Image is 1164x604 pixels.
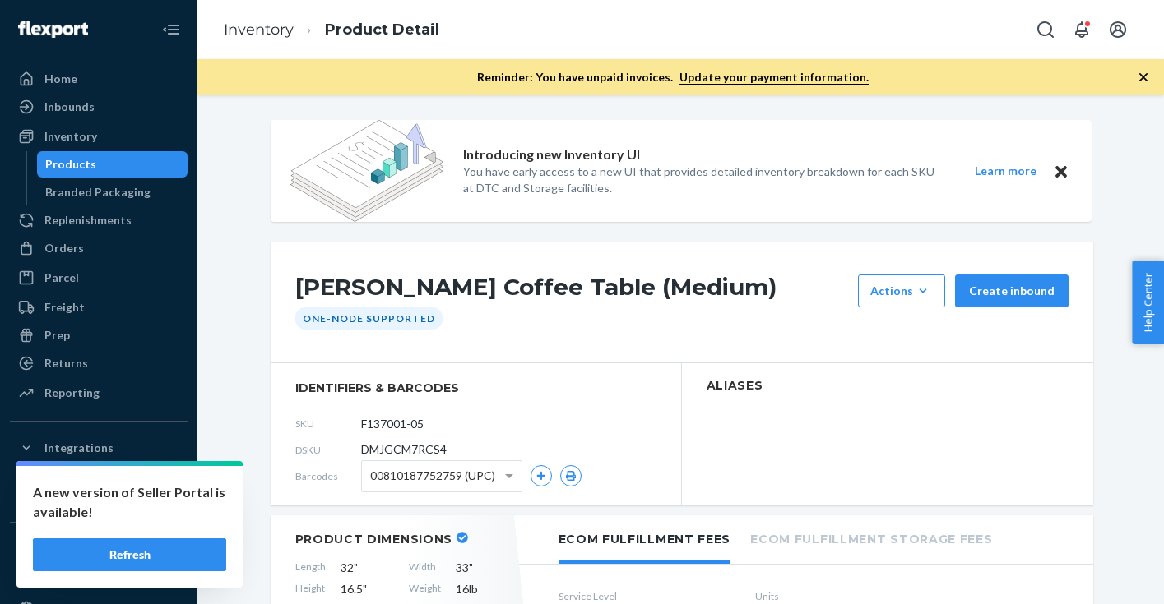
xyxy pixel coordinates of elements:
span: 16.5 [341,581,394,597]
span: Height [295,581,326,597]
li: Ecom Fulfillment Storage Fees [750,515,992,560]
ol: breadcrumbs [211,6,452,54]
div: Replenishments [44,212,132,228]
button: Actions [858,274,945,307]
a: Home [10,66,188,92]
span: " [363,582,367,596]
button: Close Navigation [155,13,188,46]
span: 33 [456,560,509,576]
div: Prep [44,327,70,343]
a: Reporting [10,380,188,406]
button: Refresh [33,538,226,571]
a: Freight [10,294,188,320]
h1: [PERSON_NAME] Coffee Table (Medium) [295,274,850,307]
a: Prep [10,322,188,348]
span: DSKU [295,443,361,457]
img: Flexport logo [18,21,88,38]
h2: Aliases [707,380,1069,392]
p: A new version of Seller Portal is available! [33,482,226,522]
p: Introducing new Inventory UI [463,145,640,164]
button: Open Search Box [1029,13,1062,46]
div: Parcel [44,270,79,286]
span: Width [409,560,441,576]
span: 00810187752759 (UPC) [370,462,495,490]
button: Create inbound [955,274,1069,307]
div: Inventory [44,128,97,145]
button: Integrations [10,435,188,461]
a: Products [37,151,188,178]
span: 16 lb [456,581,509,597]
h2: Product Dimensions [295,532,453,546]
p: Reminder: You have unpaid invoices. [477,69,869,85]
div: Freight [44,299,85,316]
button: Fast Tags [10,536,188,562]
a: Inventory [224,21,294,39]
iframe: Opens a widget where you can chat to one of our agents [1057,555,1148,596]
button: Open account menu [1101,13,1134,46]
span: identifiers & barcodes [295,380,656,396]
a: Shopify [10,463,188,489]
a: Product Detail [325,21,439,39]
a: Inventory [10,123,188,150]
button: Learn more [965,161,1047,182]
a: Branded Packaging [37,179,188,205]
a: Inbounds [10,94,188,120]
a: Add Integration [10,496,188,515]
span: Weight [409,581,441,597]
span: Barcodes [295,469,361,483]
span: 32 [341,560,394,576]
div: Branded Packaging [45,184,151,201]
a: Returns [10,350,188,376]
div: Orders [44,240,84,256]
div: Actions [870,283,933,299]
div: Integrations [44,440,114,456]
p: You have early access to a new UI that provides detailed inventory breakdown for each SKU at DTC ... [463,164,945,196]
a: Update your payment information. [679,70,869,85]
span: DMJGCM7RCS4 [361,441,447,458]
a: Replenishments [10,207,188,233]
span: " [469,560,473,574]
button: Help Center [1132,261,1164,344]
span: Length [295,560,326,576]
label: Units [755,589,809,603]
div: Inbounds [44,99,95,115]
a: Add Fast Tag [10,569,188,588]
div: Returns [44,355,88,371]
span: " [354,560,358,574]
div: One-Node Supported [295,307,443,330]
button: Open notifications [1065,13,1098,46]
label: Service Level [559,589,742,603]
div: Reporting [44,385,100,401]
img: new-reports-banner-icon.82668bd98b6a51aee86340f2a7b77ae3.png [290,120,443,222]
a: Parcel [10,265,188,291]
button: Close [1050,161,1072,182]
li: Ecom Fulfillment Fees [559,515,731,564]
div: Products [45,156,96,173]
span: SKU [295,417,361,431]
a: Orders [10,235,188,261]
div: Home [44,71,77,87]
